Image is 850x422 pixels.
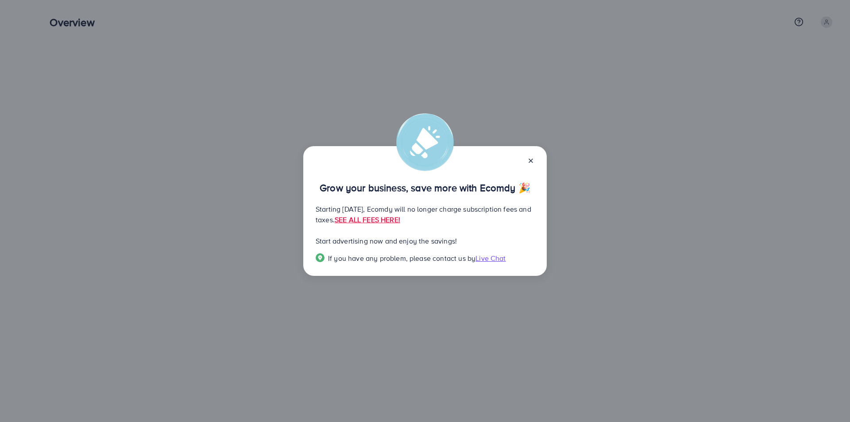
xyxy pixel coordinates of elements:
[328,253,475,263] span: If you have any problem, please contact us by
[396,113,454,171] img: alert
[316,182,534,193] p: Grow your business, save more with Ecomdy 🎉
[335,215,400,225] a: SEE ALL FEES HERE!
[316,204,534,225] p: Starting [DATE], Ecomdy will no longer charge subscription fees and taxes.
[316,253,325,262] img: Popup guide
[475,253,506,263] span: Live Chat
[316,236,534,246] p: Start advertising now and enjoy the savings!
